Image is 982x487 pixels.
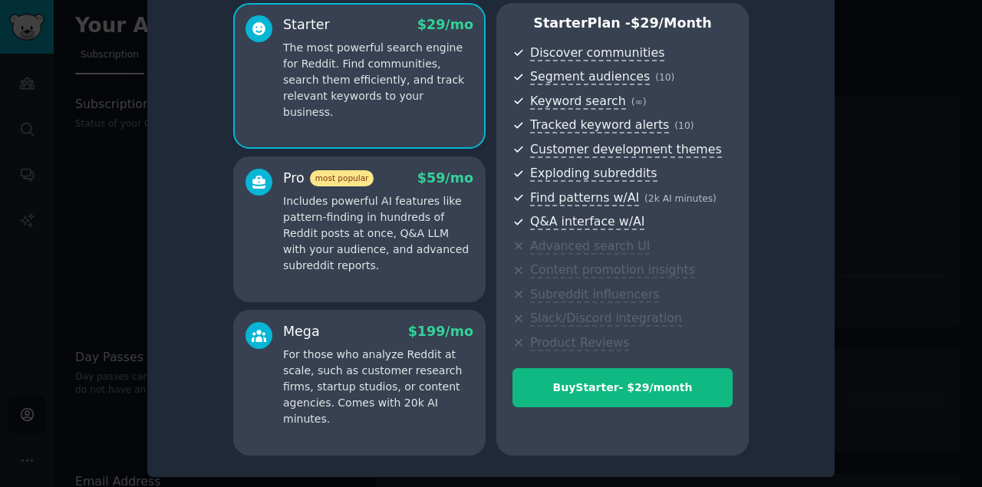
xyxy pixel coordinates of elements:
div: Mega [283,322,320,341]
span: Subreddit influencers [530,287,659,303]
span: ( ∞ ) [631,97,647,107]
span: Segment audiences [530,69,650,85]
span: Q&A interface w/AI [530,214,644,230]
p: Starter Plan - [512,14,733,33]
div: Buy Starter - $ 29 /month [513,380,732,396]
span: $ 199 /mo [408,324,473,339]
span: Discover communities [530,45,664,61]
span: Tracked keyword alerts [530,117,669,133]
div: Pro [283,169,374,188]
span: most popular [310,170,374,186]
p: The most powerful search engine for Reddit. Find communities, search them efficiently, and track ... [283,40,473,120]
span: ( 10 ) [655,72,674,83]
span: $ 29 /mo [417,17,473,32]
span: Exploding subreddits [530,166,657,182]
span: Product Reviews [530,335,629,351]
span: Keyword search [530,94,626,110]
span: $ 59 /mo [417,170,473,186]
span: Slack/Discord integration [530,311,682,327]
div: Starter [283,15,330,35]
span: Customer development themes [530,142,722,158]
span: Find patterns w/AI [530,190,639,206]
span: ( 10 ) [674,120,694,131]
span: $ 29 /month [631,15,712,31]
button: BuyStarter- $29/month [512,368,733,407]
span: ( 2k AI minutes ) [644,193,717,204]
p: For those who analyze Reddit at scale, such as customer research firms, startup studios, or conte... [283,347,473,427]
p: Includes powerful AI features like pattern-finding in hundreds of Reddit posts at once, Q&A LLM w... [283,193,473,274]
span: Content promotion insights [530,262,695,278]
span: Advanced search UI [530,239,650,255]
